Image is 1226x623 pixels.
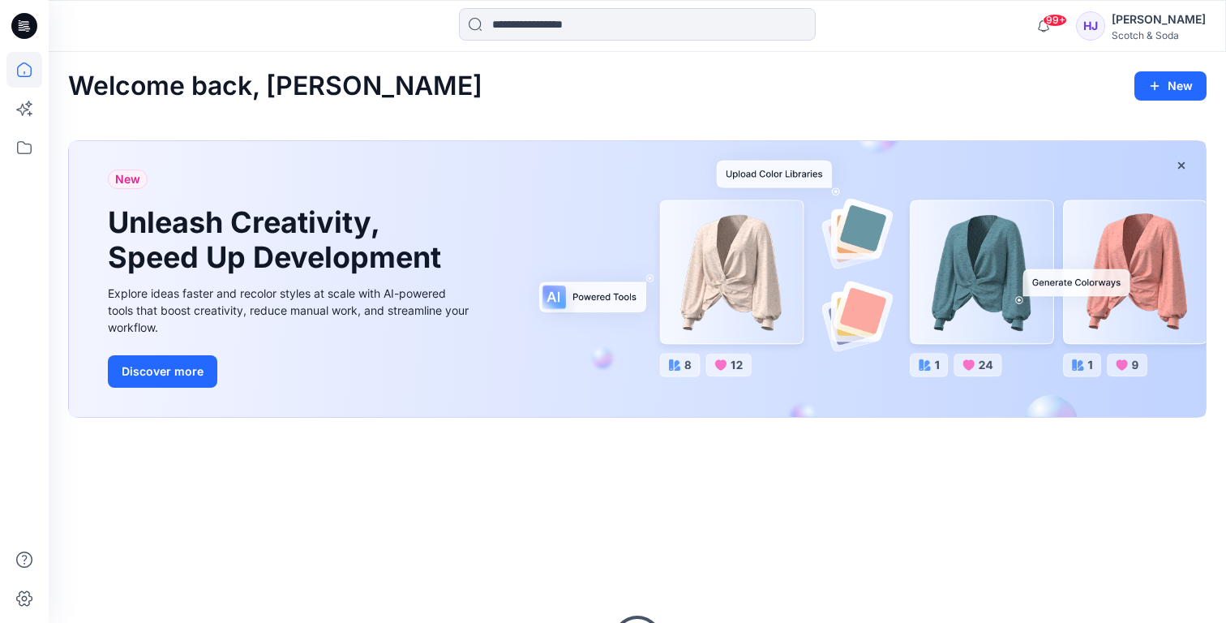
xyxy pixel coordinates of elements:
div: [PERSON_NAME] [1112,10,1206,29]
div: HJ [1076,11,1105,41]
div: Explore ideas faster and recolor styles at scale with AI-powered tools that boost creativity, red... [108,285,473,336]
span: New [115,170,140,189]
h1: Unleash Creativity, Speed Up Development [108,205,448,275]
button: Discover more [108,355,217,388]
button: New [1134,71,1207,101]
h2: Welcome back, [PERSON_NAME] [68,71,482,101]
div: Scotch & Soda [1112,29,1206,41]
span: 99+ [1043,14,1067,27]
a: Discover more [108,355,473,388]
